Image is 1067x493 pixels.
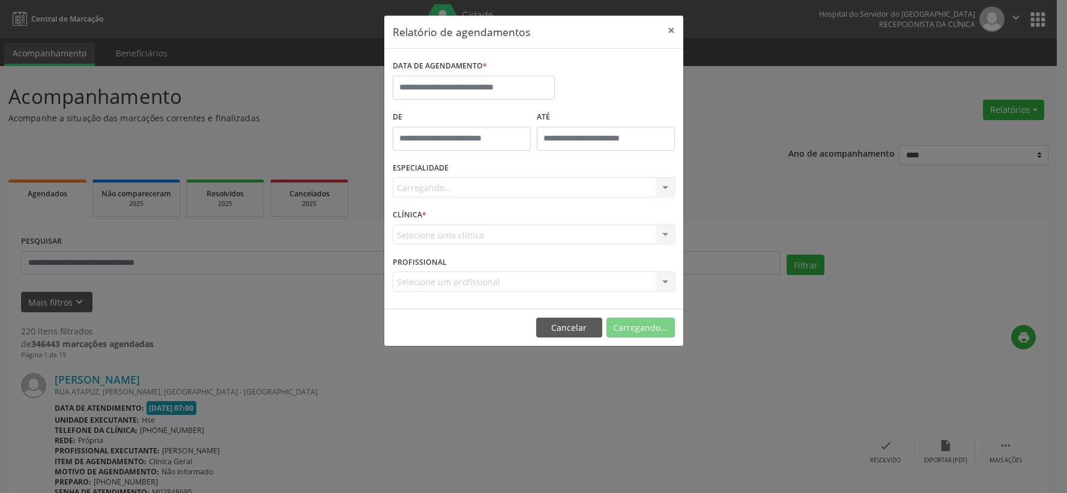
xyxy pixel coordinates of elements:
[536,318,602,338] button: Cancelar
[393,57,487,76] label: DATA DE AGENDAMENTO
[393,108,531,127] label: De
[393,253,447,271] label: PROFISSIONAL
[393,159,449,178] label: ESPECIALIDADE
[393,24,530,40] h5: Relatório de agendamentos
[537,108,675,127] label: ATÉ
[393,206,426,225] label: CLÍNICA
[606,318,675,338] button: Carregando...
[659,16,683,45] button: Close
